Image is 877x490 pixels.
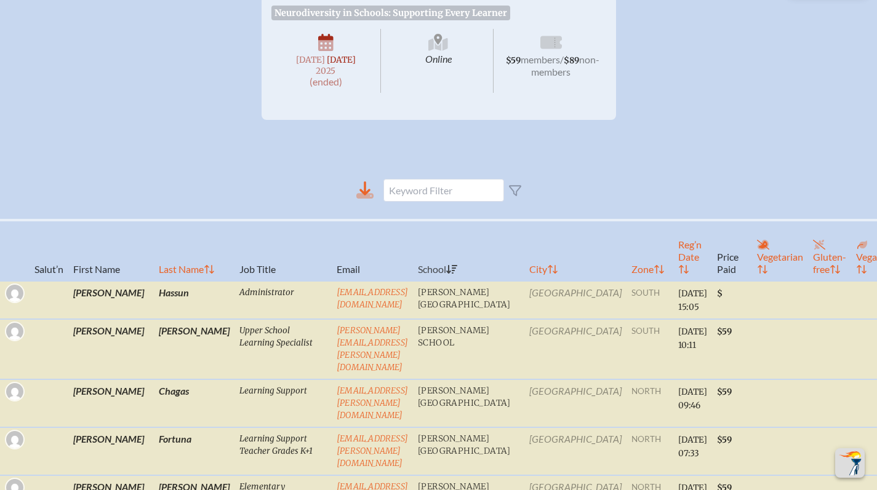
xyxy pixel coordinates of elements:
[413,319,524,379] td: [PERSON_NAME] School
[310,76,342,87] span: (ended)
[234,379,332,427] td: Learning Support
[678,326,707,350] span: [DATE] 10:11
[717,387,732,397] span: $59
[234,319,332,379] td: Upper School Learning Specialist
[678,288,707,312] span: [DATE] 15:05
[712,220,752,281] th: Price Paid
[327,55,356,65] span: [DATE]
[337,433,408,468] a: [EMAIL_ADDRESS][PERSON_NAME][DOMAIN_NAME]
[506,55,521,66] span: $59
[560,53,564,65] span: /
[717,326,732,337] span: $59
[30,220,68,281] th: Salut’n
[627,427,673,475] td: north
[154,319,234,379] td: [PERSON_NAME]
[627,379,673,427] td: north
[838,451,862,475] img: To the top
[154,281,234,319] td: Hassun
[413,281,524,319] td: [PERSON_NAME][GEOGRAPHIC_DATA]
[6,323,23,340] img: Gravatar
[521,53,560,65] span: members
[154,379,234,427] td: Chagas
[413,427,524,475] td: [PERSON_NAME][GEOGRAPHIC_DATA]
[413,379,524,427] td: [PERSON_NAME][GEOGRAPHIC_DATA]
[524,427,627,475] td: [GEOGRAPHIC_DATA]
[296,55,325,65] span: [DATE]
[234,281,332,319] td: Administrator
[524,379,627,427] td: [GEOGRAPHIC_DATA]
[68,427,154,475] td: [PERSON_NAME]
[6,383,23,400] img: Gravatar
[678,387,707,411] span: [DATE] 09:46
[356,181,374,199] div: Download to CSV
[673,220,712,281] th: Reg’n Date
[337,325,408,373] a: [PERSON_NAME][EMAIL_ADDRESS][PERSON_NAME][DOMAIN_NAME]
[68,281,154,319] td: [PERSON_NAME]
[564,55,579,66] span: $89
[271,6,511,20] span: Neurodiversity in Schools: Supporting Every Learner
[154,220,234,281] th: Last Name
[281,66,371,76] span: 2025
[808,220,851,281] th: Gluten-free
[68,379,154,427] td: [PERSON_NAME]
[234,220,332,281] th: Job Title
[524,281,627,319] td: [GEOGRAPHIC_DATA]
[6,431,23,448] img: Gravatar
[627,319,673,379] td: south
[332,220,413,281] th: Email
[835,448,865,478] button: Scroll Top
[154,427,234,475] td: Fortuna
[524,220,627,281] th: City
[524,319,627,379] td: [GEOGRAPHIC_DATA]
[717,288,723,299] span: $
[627,281,673,319] td: south
[627,220,673,281] th: Zone
[531,53,599,77] span: non-members
[68,220,154,281] th: First Name
[337,385,408,421] a: [EMAIL_ADDRESS][PERSON_NAME][DOMAIN_NAME]
[752,220,808,281] th: Vegetarian
[6,285,23,302] img: Gravatar
[337,287,408,310] a: [EMAIL_ADDRESS][DOMAIN_NAME]
[383,29,494,93] span: Online
[234,427,332,475] td: Learning Support Teacher Grades K+1
[678,435,707,459] span: [DATE] 07:33
[383,179,504,202] input: Keyword Filter
[68,319,154,379] td: [PERSON_NAME]
[717,435,732,445] span: $59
